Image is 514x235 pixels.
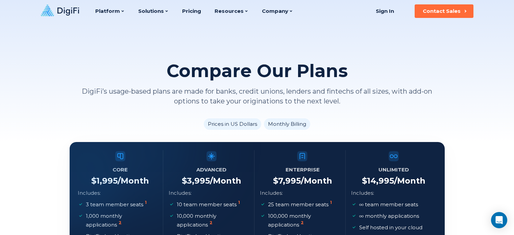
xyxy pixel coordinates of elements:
[330,200,332,205] sup: 1
[423,8,461,15] div: Contact Sales
[351,189,374,197] p: Includes:
[210,176,241,186] span: /Month
[238,200,240,205] sup: 1
[491,212,507,228] div: Open Intercom Messenger
[301,176,332,186] span: /Month
[301,220,304,225] sup: 2
[177,200,241,209] p: 10 team member seats
[378,165,409,174] h5: Unlimited
[268,212,339,229] p: 100,000 monthly applications
[368,4,402,18] a: Sign In
[70,87,445,106] p: DigiFi’s usage-based plans are made for banks, credit unions, lenders and fintechs of all sizes, ...
[145,200,147,205] sup: 1
[260,189,283,197] p: Includes:
[359,212,419,220] p: monthly applications
[204,118,261,130] li: Prices in US Dollars
[273,176,332,186] h4: $ 7,995
[167,61,348,81] h2: Compare Our Plans
[359,223,422,232] p: Self hosted in your cloud
[394,176,425,186] span: /Month
[182,176,241,186] h4: $ 3,995
[177,212,247,229] p: 10,000 monthly applications
[362,176,425,186] h4: $ 14,995
[119,220,122,225] sup: 2
[359,200,418,209] p: team member seats
[286,165,320,174] h5: Enterprise
[264,118,310,130] li: Monthly Billing
[196,165,226,174] h5: Advanced
[210,220,213,225] sup: 2
[86,212,156,229] p: 1,000 monthly applications
[268,200,333,209] p: 25 team member seats
[415,4,473,18] button: Contact Sales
